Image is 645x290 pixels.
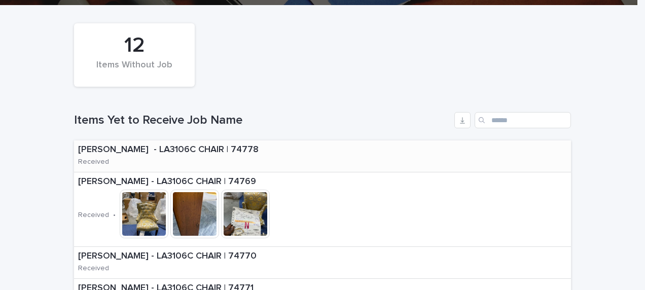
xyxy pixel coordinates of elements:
p: [PERSON_NAME] - LA3106C CHAIR | 74770 [78,251,288,262]
div: 12 [91,33,177,58]
div: Items Without Job [91,60,177,81]
p: Received [78,211,109,220]
p: Received [78,158,109,166]
p: [PERSON_NAME] - LA3106C CHAIR | 74769 [78,176,450,188]
a: [PERSON_NAME] - LA3106C CHAIR | 74769Received• [74,172,571,247]
a: [PERSON_NAME] - LA3106C CHAIR | 74778Received [74,140,571,172]
input: Search [475,112,571,128]
p: • [113,211,116,220]
p: Received [78,264,109,273]
h1: Items Yet to Receive Job Name [74,113,450,128]
p: [PERSON_NAME] - LA3106C CHAIR | 74778 [78,144,290,156]
a: [PERSON_NAME] - LA3106C CHAIR | 74770Received [74,247,571,279]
